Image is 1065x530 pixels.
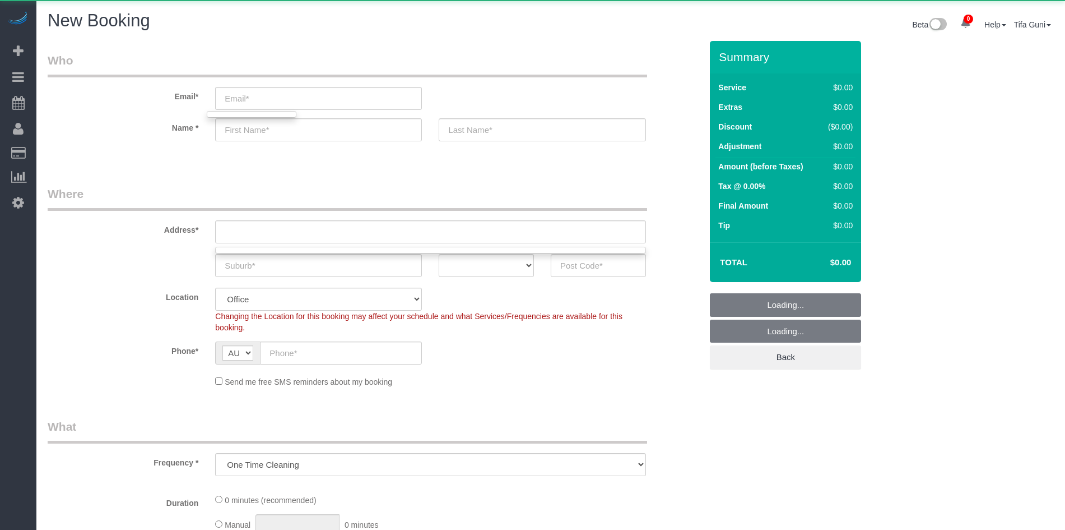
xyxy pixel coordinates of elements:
strong: Total [720,257,747,267]
div: $0.00 [823,200,853,211]
img: New interface [928,18,947,33]
span: Changing the Location for this booking may affect your schedule and what Services/Frequencies are... [215,312,622,332]
label: Adjustment [718,141,761,152]
h4: $0.00 [797,258,851,268]
div: $0.00 [823,161,853,172]
label: Name * [39,118,207,133]
input: First Name* [215,118,422,141]
label: Final Amount [718,200,768,211]
a: Tifa Guni [1014,20,1051,29]
label: Email* [39,87,207,102]
label: Frequency * [39,453,207,468]
input: Phone* [260,342,422,365]
div: $0.00 [823,82,853,93]
div: ($0.00) [823,121,853,132]
label: Address* [39,220,207,236]
div: $0.00 [823,102,853,113]
a: Beta [912,20,947,29]
div: $0.00 [823,141,853,152]
label: Amount (before Taxes) [718,161,803,172]
span: Send me free SMS reminders about my booking [225,377,392,386]
label: Tip [718,220,730,231]
input: Email* [215,87,422,110]
legend: Where [48,186,647,211]
label: Discount [718,121,752,132]
span: Manual [225,520,250,529]
input: Post Code* [551,254,646,277]
label: Duration [39,494,207,509]
div: $0.00 [823,220,853,231]
span: New Booking [48,11,150,30]
input: Last Name* [439,118,645,141]
span: 0 minutes [345,520,379,529]
legend: What [48,418,647,444]
img: Automaid Logo [7,11,29,27]
div: $0.00 [823,181,853,192]
h3: Summary [719,50,855,63]
legend: Who [48,52,647,77]
span: 0 minutes (recommended) [225,496,316,505]
label: Tax @ 0.00% [718,181,765,192]
label: Phone* [39,342,207,357]
label: Extras [718,102,742,113]
label: Service [718,82,746,93]
a: Help [984,20,1006,29]
input: Suburb* [215,254,422,277]
a: Back [710,345,861,369]
span: 0 [964,15,973,24]
a: 0 [955,11,976,36]
label: Location [39,288,207,303]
